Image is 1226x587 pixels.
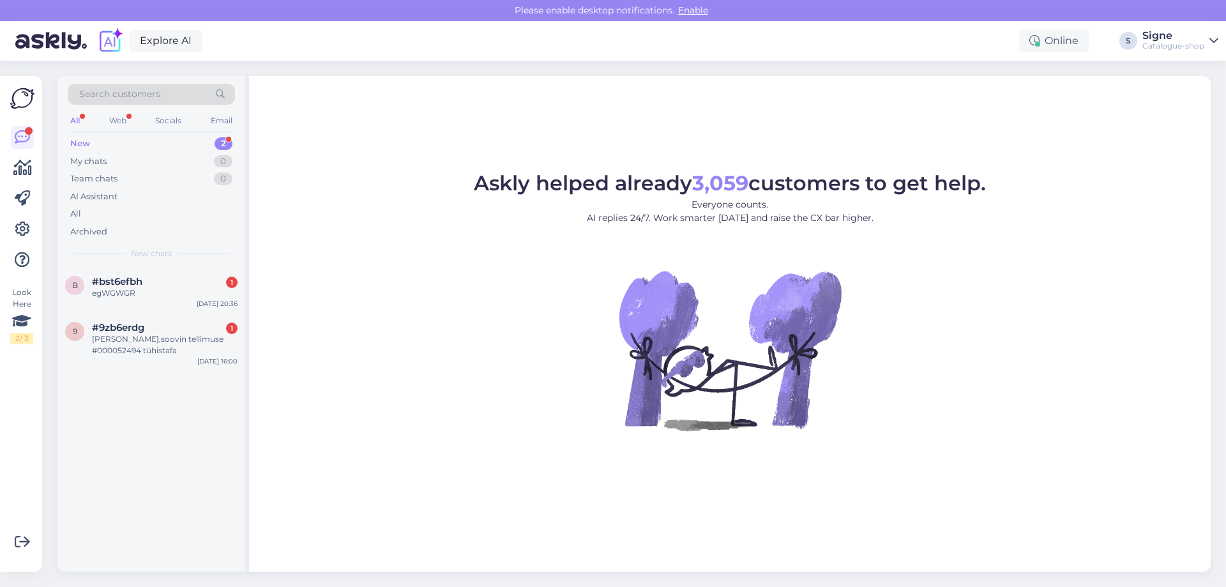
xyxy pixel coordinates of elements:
[197,299,238,309] div: [DATE] 20:36
[215,137,232,150] div: 2
[153,112,184,129] div: Socials
[92,322,144,333] span: #9zb6erdg
[70,155,107,168] div: My chats
[1119,32,1137,50] div: S
[79,88,160,101] span: Search customers
[226,277,238,288] div: 1
[474,198,986,225] p: Everyone counts. AI replies 24/7. Work smarter [DATE] and raise the CX bar higher.
[1142,31,1218,51] a: SigneCatalogue-shop
[1142,41,1204,51] div: Catalogue-shop
[692,171,748,195] b: 3,059
[107,112,129,129] div: Web
[73,326,77,336] span: 9
[129,30,202,52] a: Explore AI
[92,287,238,299] div: egWGWGR
[208,112,235,129] div: Email
[70,190,117,203] div: AI Assistant
[70,172,117,185] div: Team chats
[68,112,82,129] div: All
[97,27,124,54] img: explore-ai
[10,86,34,111] img: Askly Logo
[226,323,238,334] div: 1
[10,333,33,344] div: 2 / 3
[197,356,238,366] div: [DATE] 16:00
[70,208,81,220] div: All
[70,137,90,150] div: New
[674,4,712,16] span: Enable
[72,280,78,290] span: b
[92,333,238,356] div: [PERSON_NAME],soovin tellimuse #000052494 tühistafa
[615,235,845,465] img: No Chat active
[92,276,142,287] span: #bst6efbh
[214,172,232,185] div: 0
[70,225,107,238] div: Archived
[10,287,33,344] div: Look Here
[474,171,986,195] span: Askly helped already customers to get help.
[1019,29,1089,52] div: Online
[1142,31,1204,41] div: Signe
[131,248,172,259] span: New chats
[214,155,232,168] div: 0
